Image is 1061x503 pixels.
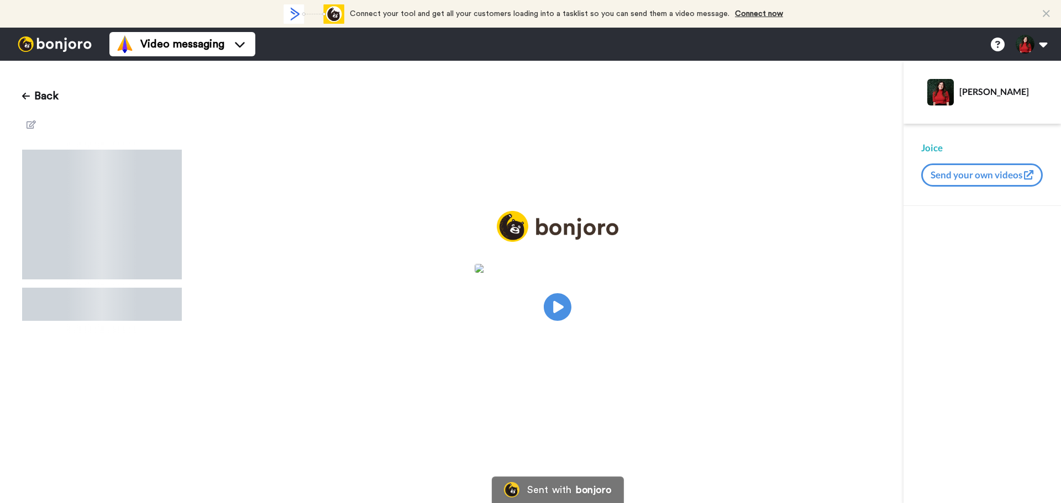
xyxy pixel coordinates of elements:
[735,10,783,18] a: Connect now
[350,10,729,18] span: Connect your tool and get all your customers loading into a tasklist so you can send them a video...
[497,211,618,242] img: logo_full.png
[475,264,640,273] img: b81a0173-89c3-4374-969d-51344850fc07.jpg
[921,163,1043,187] button: Send your own videos
[527,485,571,495] div: Sent with
[959,86,1043,97] div: [PERSON_NAME]
[116,35,134,53] img: vm-color.svg
[492,476,623,503] a: Bonjoro LogoSent withbonjoro
[13,36,96,52] img: bj-logo-header-white.svg
[576,485,611,495] div: bonjoro
[504,482,519,497] img: Bonjoro Logo
[921,141,1043,155] div: Joice
[22,83,59,109] button: Back
[283,4,344,24] div: animation
[927,79,954,105] img: Profile Image
[140,36,224,52] span: Video messaging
